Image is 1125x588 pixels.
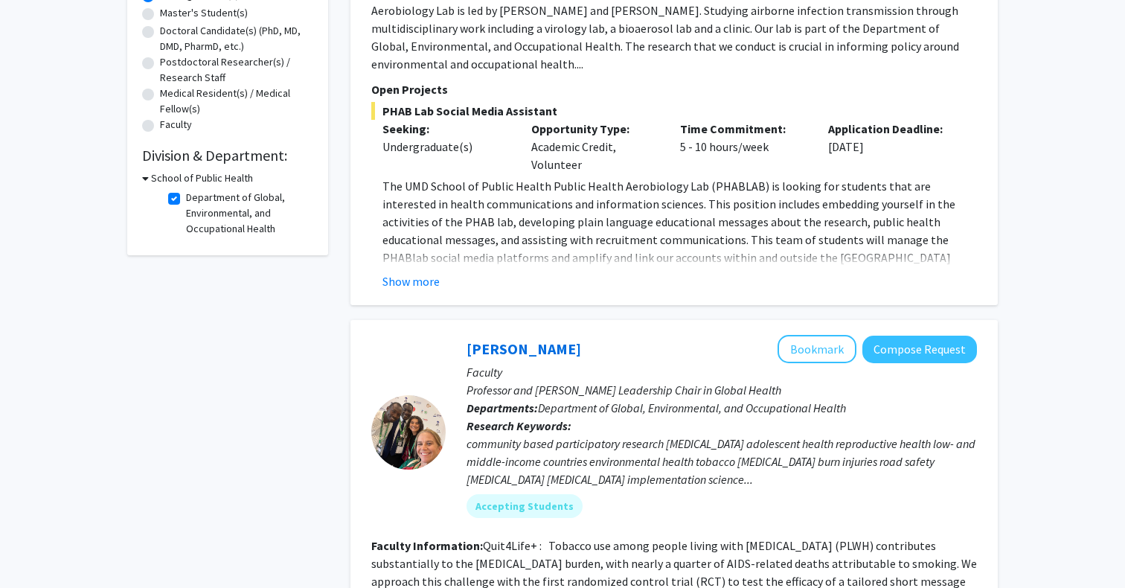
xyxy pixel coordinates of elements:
[160,23,313,54] label: Doctoral Candidate(s) (PhD, MD, DMD, PharmD, etc.)
[371,80,977,98] p: Open Projects
[160,54,313,86] label: Postdoctoral Researcher(s) / Research Staff
[467,435,977,488] div: community based participatory research [MEDICAL_DATA] adolescent health reproductive health low- ...
[467,418,571,433] b: Research Keywords:
[371,538,483,553] b: Faculty Information:
[142,147,313,164] h2: Division & Department:
[160,86,313,117] label: Medical Resident(s) / Medical Fellow(s)
[11,521,63,577] iframe: Chat
[828,120,955,138] p: Application Deadline:
[862,336,977,363] button: Compose Request to Heather Wipfli
[467,381,977,399] p: Professor and [PERSON_NAME] Leadership Chair in Global Health
[382,138,509,156] div: Undergraduate(s)
[382,120,509,138] p: Seeking:
[382,177,977,302] p: The UMD School of Public Health Public Health Aerobiology Lab (PHABLAB) is looking for students t...
[531,120,658,138] p: Opportunity Type:
[817,120,966,173] div: [DATE]
[538,400,846,415] span: Department of Global, Environmental, and Occupational Health
[669,120,818,173] div: 5 - 10 hours/week
[151,170,253,186] h3: School of Public Health
[680,120,807,138] p: Time Commitment:
[371,102,977,120] span: PHAB Lab Social Media Assistant
[520,120,669,173] div: Academic Credit, Volunteer
[160,117,192,132] label: Faculty
[467,339,581,358] a: [PERSON_NAME]
[467,363,977,381] p: Faculty
[160,5,248,21] label: Master's Student(s)
[778,335,856,363] button: Add Heather Wipfli to Bookmarks
[186,190,310,237] label: Department of Global, Environmental, and Occupational Health
[467,494,583,518] mat-chip: Accepting Students
[467,400,538,415] b: Departments:
[382,272,440,290] button: Show more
